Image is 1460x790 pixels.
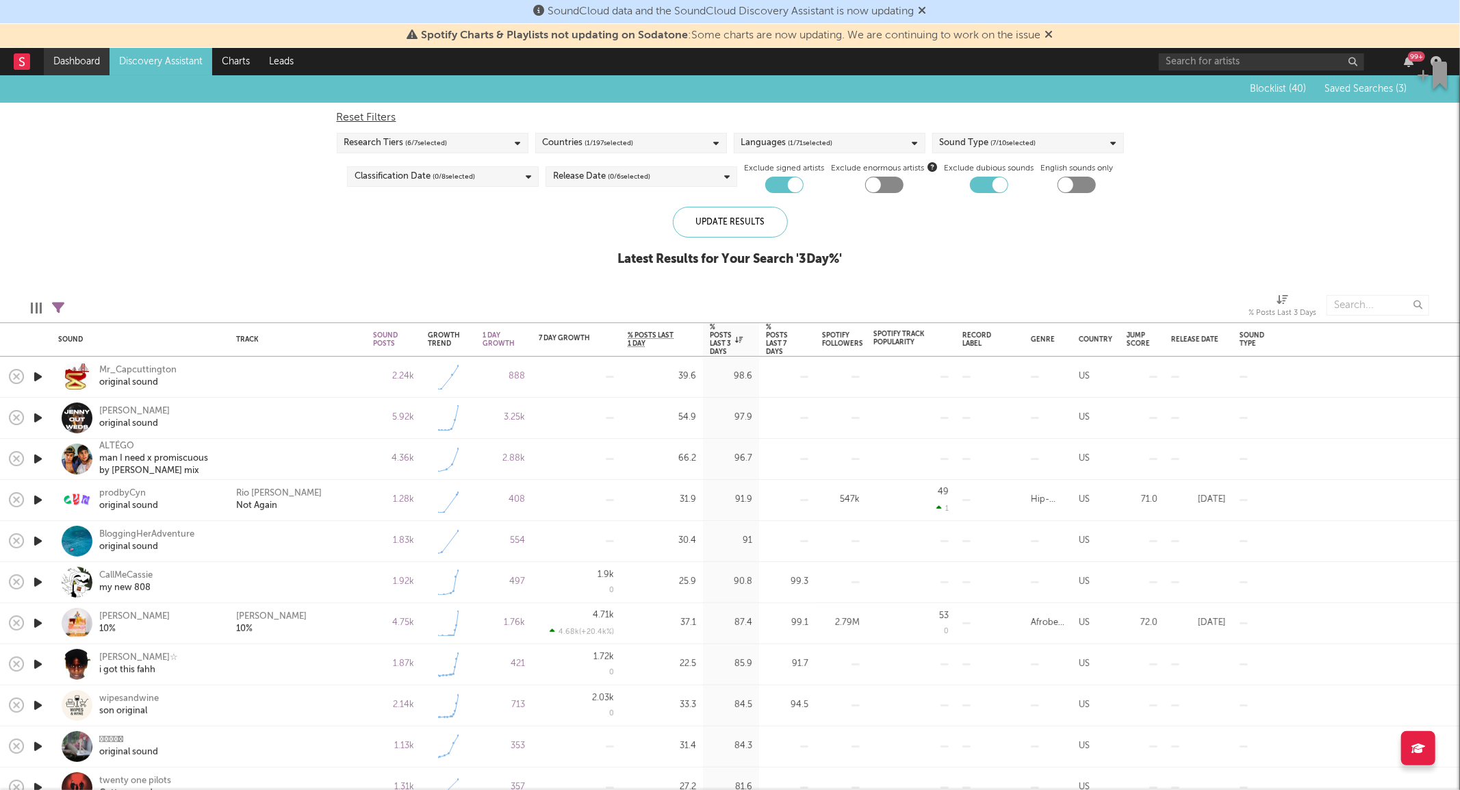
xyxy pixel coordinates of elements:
[710,615,752,631] div: 87.4
[710,574,752,590] div: 90.8
[598,570,614,579] div: 1.9k
[944,160,1034,177] label: Exclude dubious sounds
[822,492,860,508] div: 547k
[99,734,158,746] div: 𝐞𝐥𝐥𝐢ྀི
[483,409,525,426] div: 3.25k
[236,487,322,500] div: Rio [PERSON_NAME]
[236,611,307,623] a: [PERSON_NAME]
[822,331,863,348] div: Spotify Followers
[710,323,743,356] div: % Posts Last 3 Days
[1248,305,1316,322] div: % Posts Last 3 Days
[553,168,650,185] div: Release Date
[962,331,997,348] div: Record Label
[99,377,177,389] div: original sound
[99,440,219,453] div: ALTÉGO
[1079,738,1090,754] div: US
[99,541,194,553] div: original sound
[99,528,194,553] a: BloggingHerAdventureoriginal sound
[919,6,927,17] span: Dismiss
[710,697,752,713] div: 84.5
[1320,84,1407,94] button: Saved Searches (3)
[373,738,414,754] div: 1.13k
[99,440,219,477] a: ALTÉGOman I need x promiscuous by [PERSON_NAME] mix
[1031,492,1065,508] div: Hip-Hop/Rap
[483,656,525,672] div: 421
[373,574,414,590] div: 1.92k
[608,168,650,185] span: ( 0 / 6 selected)
[1079,533,1090,549] div: US
[406,135,448,151] span: ( 6 / 7 selected)
[1171,615,1226,631] div: [DATE]
[373,492,414,508] div: 1.28k
[1404,56,1413,67] button: 99+
[710,368,752,385] div: 98.6
[1408,51,1425,62] div: 99 +
[593,652,614,661] div: 1.72k
[1079,368,1090,385] div: US
[99,693,159,717] a: wipesandwineson original
[344,135,448,151] div: Research Tiers
[673,207,788,238] div: Update Results
[99,664,178,676] div: i got this fahh
[483,450,525,467] div: 2.88k
[628,492,696,508] div: 31.9
[593,611,614,620] div: 4.71k
[99,705,159,717] div: son original
[1079,492,1090,508] div: US
[99,570,153,594] a: CallMeCassiemy new 808
[355,168,475,185] div: Classification Date
[1079,409,1090,426] div: US
[1248,288,1316,328] div: % Posts Last 3 Days
[99,570,153,582] div: CallMeCassie
[1079,450,1090,467] div: US
[543,135,634,151] div: Countries
[940,135,1036,151] div: Sound Type
[710,656,752,672] div: 85.9
[628,409,696,426] div: 54.9
[628,738,696,754] div: 31.4
[483,738,525,754] div: 353
[628,697,696,713] div: 33.3
[99,500,158,512] div: original sound
[483,492,525,508] div: 408
[944,628,949,635] div: 0
[628,615,696,631] div: 37.1
[483,697,525,713] div: 713
[99,652,178,664] div: [PERSON_NAME]☆
[1327,295,1429,316] input: Search...
[337,110,1124,126] div: Reset Filters
[710,738,752,754] div: 84.3
[1171,335,1219,344] div: Release Date
[628,450,696,467] div: 66.2
[1324,84,1407,94] span: Saved Searches
[236,623,253,635] a: 10%
[766,574,808,590] div: 99.3
[1250,84,1306,94] span: Blocklist
[212,48,259,75] a: Charts
[373,615,414,631] div: 4.75k
[1079,656,1090,672] div: US
[373,450,414,467] div: 4.36k
[1127,331,1150,348] div: Jump Score
[927,160,937,173] button: Exclude enormous artists
[741,135,833,151] div: Languages
[422,30,689,41] span: Spotify Charts & Playlists not updating on Sodatone
[99,405,170,430] a: [PERSON_NAME]original sound
[99,453,219,477] div: man I need x promiscuous by [PERSON_NAME] mix
[236,335,353,344] div: Track
[99,611,170,623] div: [PERSON_NAME]
[236,500,277,512] div: Not Again
[373,697,414,713] div: 2.14k
[822,615,860,631] div: 2.79M
[99,418,170,430] div: original sound
[939,611,949,620] div: 53
[483,533,525,549] div: 554
[1031,615,1065,631] div: Afrobeats
[52,288,64,328] div: Filters(2 filters active)
[99,528,194,541] div: BloggingHerAdventure
[1079,615,1090,631] div: US
[548,6,914,17] span: SoundCloud data and the SoundCloud Discovery Assistant is now updating
[428,331,462,348] div: Growth Trend
[483,331,515,348] div: 1 Day Growth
